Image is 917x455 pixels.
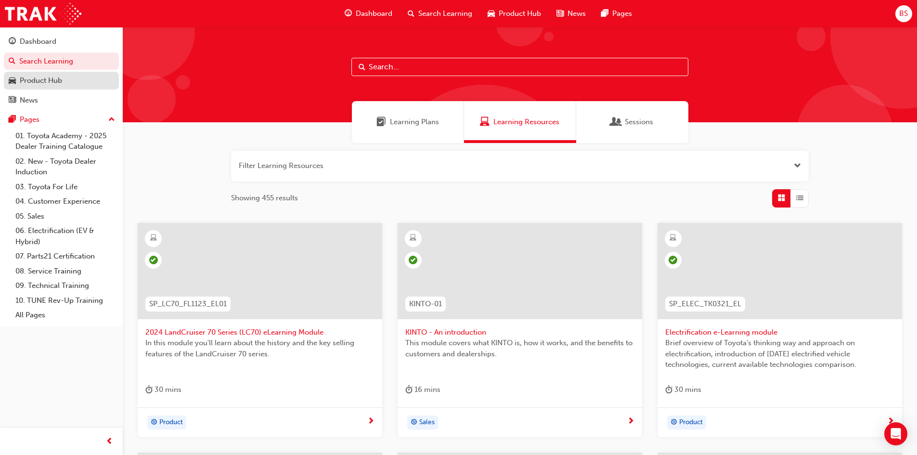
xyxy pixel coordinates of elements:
[665,338,894,370] span: Brief overview of Toyota’s thinking way and approach on electrification, introduction of [DATE] e...
[409,256,417,264] span: learningRecordVerb_PASS-icon
[594,4,640,24] a: pages-iconPages
[418,8,472,19] span: Search Learning
[410,232,416,245] span: learningResourceType_ELEARNING-icon
[149,299,227,310] span: SP_LC70_FL1123_EL01
[4,111,119,129] button: Pages
[12,129,119,154] a: 01. Toyota Academy - 2025 Dealer Training Catalogue
[390,117,439,128] span: Learning Plans
[665,327,894,338] span: Electrification e-Learning module
[887,417,894,426] span: next-icon
[12,180,119,195] a: 03. Toyota For Life
[556,8,564,20] span: news-icon
[409,299,442,310] span: KINTO-01
[9,57,15,66] span: search-icon
[4,31,119,111] button: DashboardSearch LearningProduct HubNews
[367,417,375,426] span: next-icon
[376,117,386,128] span: Learning Plans
[145,384,181,396] div: 30 mins
[12,194,119,209] a: 04. Customer Experience
[12,293,119,308] a: 10. TUNE Rev-Up Training
[159,417,183,428] span: Product
[12,223,119,249] a: 06. Electrification (EV & Hybrid)
[612,8,632,19] span: Pages
[669,256,677,264] span: learningRecordVerb_COMPLETE-icon
[5,3,81,25] img: Trak
[480,4,549,24] a: car-iconProduct Hub
[411,416,417,429] span: target-icon
[12,249,119,264] a: 07. Parts21 Certification
[145,338,375,359] span: In this module you'll learn about the history and the key selling features of the LandCruiser 70 ...
[20,36,56,47] div: Dashboard
[398,223,642,438] a: KINTO-01KINTO - An introductionThis module covers what KINTO is, how it works, and the benefits t...
[145,384,153,396] span: duration-icon
[4,33,119,51] a: Dashboard
[405,327,634,338] span: KINTO - An introduction
[150,232,157,245] span: learningResourceType_ELEARNING-icon
[408,8,414,20] span: search-icon
[549,4,594,24] a: news-iconNews
[400,4,480,24] a: search-iconSearch Learning
[9,77,16,85] span: car-icon
[106,436,113,448] span: prev-icon
[658,223,902,438] a: SP_ELEC_TK0321_ELElectrification e-Learning moduleBrief overview of Toyota’s thinking way and app...
[899,8,908,19] span: BS
[679,417,703,428] span: Product
[625,117,653,128] span: Sessions
[12,278,119,293] a: 09. Technical Training
[12,209,119,224] a: 05. Sales
[356,8,392,19] span: Dashboard
[611,117,621,128] span: Sessions
[405,338,634,359] span: This module covers what KINTO is, how it works, and the benefits to customers and dealerships.
[138,223,382,438] a: SP_LC70_FL1123_EL012024 LandCruiser 70 Series (LC70) eLearning ModuleIn this module you'll learn ...
[669,299,741,310] span: SP_ELEC_TK0321_EL
[9,38,16,46] span: guage-icon
[796,193,803,204] span: List
[149,256,158,264] span: learningRecordVerb_PASS-icon
[670,232,676,245] span: learningResourceType_ELEARNING-icon
[778,193,785,204] span: Grid
[488,8,495,20] span: car-icon
[601,8,608,20] span: pages-icon
[794,160,801,171] button: Open the filter
[145,327,375,338] span: 2024 LandCruiser 70 Series (LC70) eLearning Module
[151,416,157,429] span: target-icon
[884,422,907,445] div: Open Intercom Messenger
[20,75,62,86] div: Product Hub
[419,417,435,428] span: Sales
[12,264,119,279] a: 08. Service Training
[20,95,38,106] div: News
[671,416,677,429] span: target-icon
[493,117,559,128] span: Learning Resources
[9,96,16,105] span: news-icon
[665,384,672,396] span: duration-icon
[576,101,688,143] a: SessionsSessions
[405,384,440,396] div: 16 mins
[499,8,541,19] span: Product Hub
[12,154,119,180] a: 02. New - Toyota Dealer Induction
[4,91,119,109] a: News
[12,308,119,323] a: All Pages
[464,101,576,143] a: Learning ResourcesLearning Resources
[568,8,586,19] span: News
[352,101,464,143] a: Learning PlansLearning Plans
[359,62,365,73] span: Search
[345,8,352,20] span: guage-icon
[337,4,400,24] a: guage-iconDashboard
[9,116,16,124] span: pages-icon
[480,117,490,128] span: Learning Resources
[4,52,119,70] a: Search Learning
[665,384,701,396] div: 30 mins
[895,5,912,22] button: BS
[351,58,688,76] input: Search...
[627,417,634,426] span: next-icon
[4,72,119,90] a: Product Hub
[231,193,298,204] span: Showing 455 results
[405,384,413,396] span: duration-icon
[20,114,39,125] div: Pages
[108,114,115,126] span: up-icon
